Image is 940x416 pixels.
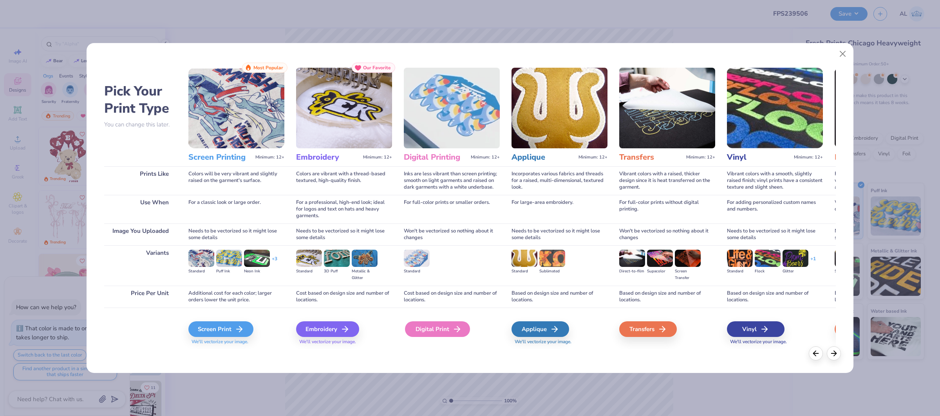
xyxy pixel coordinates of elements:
div: For a professional, high-end look; ideal for logos and text on hats and heavy garments. [296,195,392,223]
h2: Pick Your Print Type [104,83,177,117]
div: Applique [512,321,569,337]
div: Based on design size and number of locations. [619,286,715,308]
div: Standard [835,268,860,275]
div: Needs to be vectorized so it might lose some details [188,223,284,245]
div: Standard [727,268,753,275]
div: For full-color prints or smaller orders. [404,195,500,223]
div: Standard [296,268,322,275]
img: Standard [835,250,860,267]
img: Metallic & Glitter [352,250,378,267]
div: Won't be vectorized so nothing about it changes [404,223,500,245]
div: + 3 [272,256,277,269]
div: Prints Like [104,166,177,195]
div: Colors are vibrant with a thread-based textured, high-quality finish. [296,166,392,195]
span: Our Favorite [363,65,391,70]
span: Minimum: 12+ [471,155,500,160]
div: Vibrant colors with a smooth, slightly raised finish; vinyl prints have a consistent texture and ... [727,166,823,195]
div: Standard [188,268,214,275]
img: Transfers [619,68,715,148]
div: Incorporates various fabrics and threads for a raised, multi-dimensional, textured look. [512,166,607,195]
div: Based on design size and number of locations. [727,286,823,308]
h3: Screen Printing [188,152,252,162]
img: Glitter [783,250,808,267]
div: Standard [512,268,537,275]
div: Needs to be vectorized so it might lose some details [727,223,823,245]
img: Supacolor [647,250,673,267]
div: Needs to be vectorized so it might lose some details [835,223,931,245]
div: Screen Transfer [675,268,701,281]
div: Image You Uploaded [104,223,177,245]
h3: Applique [512,152,575,162]
div: Flock [755,268,781,275]
div: Price Per Unit [104,286,177,308]
img: Standard [296,250,322,267]
span: Minimum: 12+ [794,155,823,160]
img: Screen Printing [188,68,284,148]
img: Vinyl [727,68,823,148]
img: Applique [512,68,607,148]
span: We'll vectorize your image. [512,339,607,345]
div: Glitter [783,268,808,275]
img: 3D Puff [324,250,350,267]
span: We'll vectorize your image. [727,339,823,345]
div: Won't be vectorized so nothing about it changes [619,223,715,245]
img: Standard [727,250,753,267]
span: We'll vectorize your image. [835,339,931,345]
img: Digital Printing [404,68,500,148]
div: Inks are less vibrant than screen printing; smooth on light garments and raised on dark garments ... [404,166,500,195]
div: Cost based on design size and number of locations. [404,286,500,308]
img: Standard [404,250,430,267]
div: For large-area embroidery. [512,195,607,223]
h3: Embroidery [296,152,360,162]
div: Transfers [619,321,677,337]
div: Vibrant colors with a raised, thicker design since it is heat transferred on the garment. [619,166,715,195]
div: 3D Puff [324,268,350,275]
div: Needs to be vectorized so it might lose some details [296,223,392,245]
h3: Transfers [619,152,683,162]
div: Sublimated [539,268,565,275]
img: Puff Ink [216,250,242,267]
div: For a classic look or large order. [188,195,284,223]
span: Minimum: 12+ [255,155,284,160]
h3: Vinyl [727,152,791,162]
div: Colors will be very vibrant and slightly raised on the garment's surface. [188,166,284,195]
img: Screen Transfer [675,250,701,267]
img: Flock [755,250,781,267]
div: Screen Print [188,321,253,337]
div: Foil prints have a shiny, metallic finish with a smooth, slightly raised surface for a luxurious ... [835,166,931,195]
button: Close [835,47,850,61]
div: Vinyl [727,321,785,337]
span: Minimum: 12+ [686,155,715,160]
div: Puff Ink [216,268,242,275]
div: Use When [104,195,177,223]
div: Variants [104,245,177,286]
img: Sublimated [539,250,565,267]
span: Most Popular [253,65,283,70]
div: Supacolor [647,268,673,275]
h3: Digital Printing [404,152,468,162]
div: Based on design size and number of locations. [512,286,607,308]
div: Metallic & Glitter [352,268,378,281]
div: When you want to add a shine to the design that stands out on the garment. [835,195,931,223]
span: We'll vectorize your image. [296,339,392,345]
div: Standard [404,268,430,275]
div: Needs to be vectorized so it might lose some details [512,223,607,245]
div: Direct-to-film [619,268,645,275]
img: Standard [188,250,214,267]
div: Embroidery [296,321,359,337]
p: You can change this later. [104,121,177,128]
img: Embroidery [296,68,392,148]
img: Foil [835,68,931,148]
div: + 1 [810,256,816,269]
div: Additional cost for each color; larger orders lower the unit price. [188,286,284,308]
img: Neon Ink [244,250,270,267]
img: Standard [512,250,537,267]
div: Neon Ink [244,268,270,275]
div: Foil [835,321,892,337]
span: Minimum: 12+ [363,155,392,160]
div: For full-color prints without digital printing. [619,195,715,223]
span: We'll vectorize your image. [188,339,284,345]
h3: Foil [835,152,898,162]
div: Based on design size and number of locations. [835,286,931,308]
div: Digital Print [405,321,470,337]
